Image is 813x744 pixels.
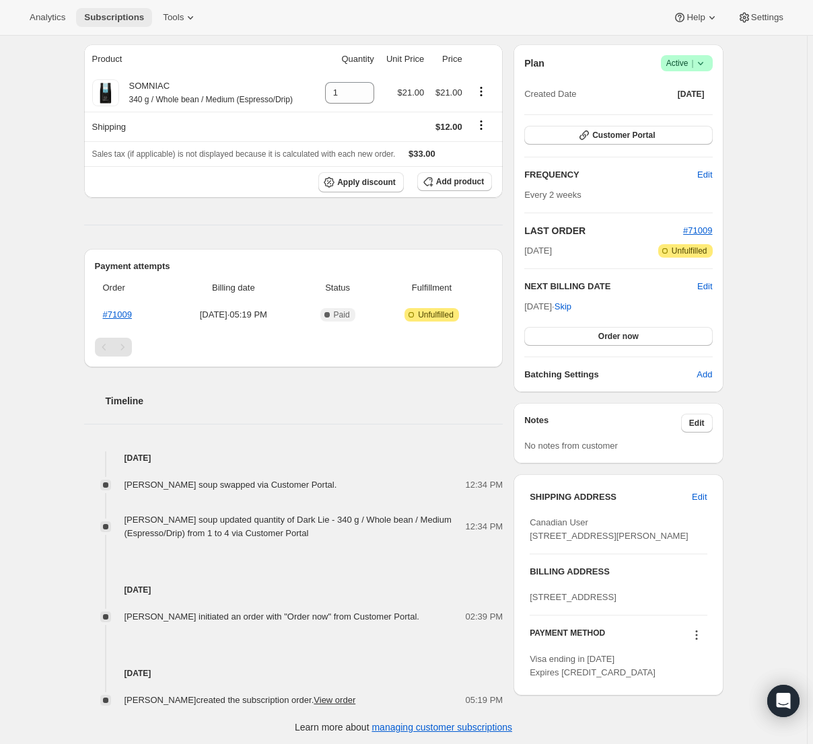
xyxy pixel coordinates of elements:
span: Status [304,281,371,295]
th: Order [95,273,168,303]
span: [DATE] [678,89,705,100]
button: Shipping actions [470,118,492,133]
span: [PERSON_NAME] soup swapped via Customer Portal. [125,480,337,490]
span: Canadian User [STREET_ADDRESS][PERSON_NAME] [530,517,688,541]
span: [STREET_ADDRESS] [530,592,616,602]
span: $21.00 [398,87,425,98]
button: Edit [681,414,713,433]
span: Settings [751,12,783,23]
button: Edit [689,164,720,186]
span: Add product [436,176,484,187]
span: Analytics [30,12,65,23]
button: Tools [155,8,205,27]
span: Paid [334,309,350,320]
a: managing customer subscriptions [372,722,512,733]
span: Edit [697,168,712,182]
button: #71009 [683,224,712,237]
h2: FREQUENCY [524,168,697,182]
button: Product actions [470,84,492,99]
button: Add [688,364,720,385]
span: $33.00 [409,149,435,159]
div: Open Intercom Messenger [767,685,800,717]
h6: Batching Settings [524,368,697,381]
span: Every 2 weeks [524,190,581,200]
h4: [DATE] [84,583,503,597]
small: 340 g / Whole bean / Medium (Espresso/Drip) [129,95,293,104]
span: Subscriptions [84,12,144,23]
button: Skip [546,296,579,318]
span: Order now [598,331,639,342]
h4: [DATE] [84,451,503,465]
p: Learn more about [295,720,512,734]
span: Edit [689,418,705,429]
h2: Payment attempts [95,260,493,273]
span: Sales tax (if applicable) is not displayed because it is calculated with each new order. [92,149,396,159]
th: Product [84,44,316,74]
span: $12.00 [435,122,462,132]
span: 05:19 PM [466,694,503,707]
h4: [DATE] [84,667,503,680]
h2: NEXT BILLING DATE [524,280,697,293]
h2: Plan [524,57,544,70]
span: [DATE] · [524,301,571,311]
span: Billing date [171,281,295,295]
button: Order now [524,327,712,346]
span: Created Date [524,87,576,101]
span: Apply discount [337,177,396,188]
button: Analytics [22,8,73,27]
button: Add product [417,172,492,191]
span: Help [686,12,705,23]
h2: Timeline [106,394,503,408]
span: Visa ending in [DATE] Expires [CREDIT_CARD_DATA] [530,654,656,677]
button: [DATE] [670,85,713,104]
span: 12:34 PM [466,520,503,533]
span: 02:39 PM [466,610,503,624]
span: [PERSON_NAME] initiated an order with "Order now" from Customer Portal. [125,611,419,622]
button: Edit [684,486,715,508]
span: Skip [555,300,571,313]
span: 12:34 PM [466,478,503,492]
th: Shipping [84,112,316,141]
th: Unit Price [378,44,428,74]
button: Edit [697,280,712,293]
h3: SHIPPING ADDRESS [530,490,692,504]
span: $21.00 [435,87,462,98]
button: Settings [730,8,791,27]
nav: Pagination [95,338,493,357]
button: Subscriptions [76,8,152,27]
th: Price [428,44,466,74]
span: Unfulfilled [418,309,454,320]
span: | [691,58,693,69]
h2: LAST ORDER [524,224,683,237]
h3: PAYMENT METHOD [530,628,605,646]
th: Quantity [316,44,378,74]
span: [DATE] · 05:19 PM [171,308,295,322]
span: Active [666,57,707,70]
a: View order [314,695,355,705]
span: [PERSON_NAME] created the subscription order. [125,695,356,705]
span: Fulfillment [380,281,484,295]
span: No notes from customer [524,441,618,451]
span: Customer Portal [592,130,655,141]
a: #71009 [683,225,712,235]
span: Tools [163,12,184,23]
div: SOMNIAC [119,79,293,106]
a: #71009 [103,309,132,320]
h3: BILLING ADDRESS [530,565,707,579]
span: [DATE] [524,244,552,258]
button: Help [665,8,726,27]
button: Apply discount [318,172,404,192]
h3: Notes [524,414,681,433]
span: [PERSON_NAME] soup updated quantity of Dark Lie - 340 g / Whole bean / Medium (Espresso/Drip) fro... [125,515,452,538]
button: Customer Portal [524,126,712,145]
span: Edit [692,490,707,504]
span: Add [697,368,712,381]
span: Unfulfilled [672,246,707,256]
